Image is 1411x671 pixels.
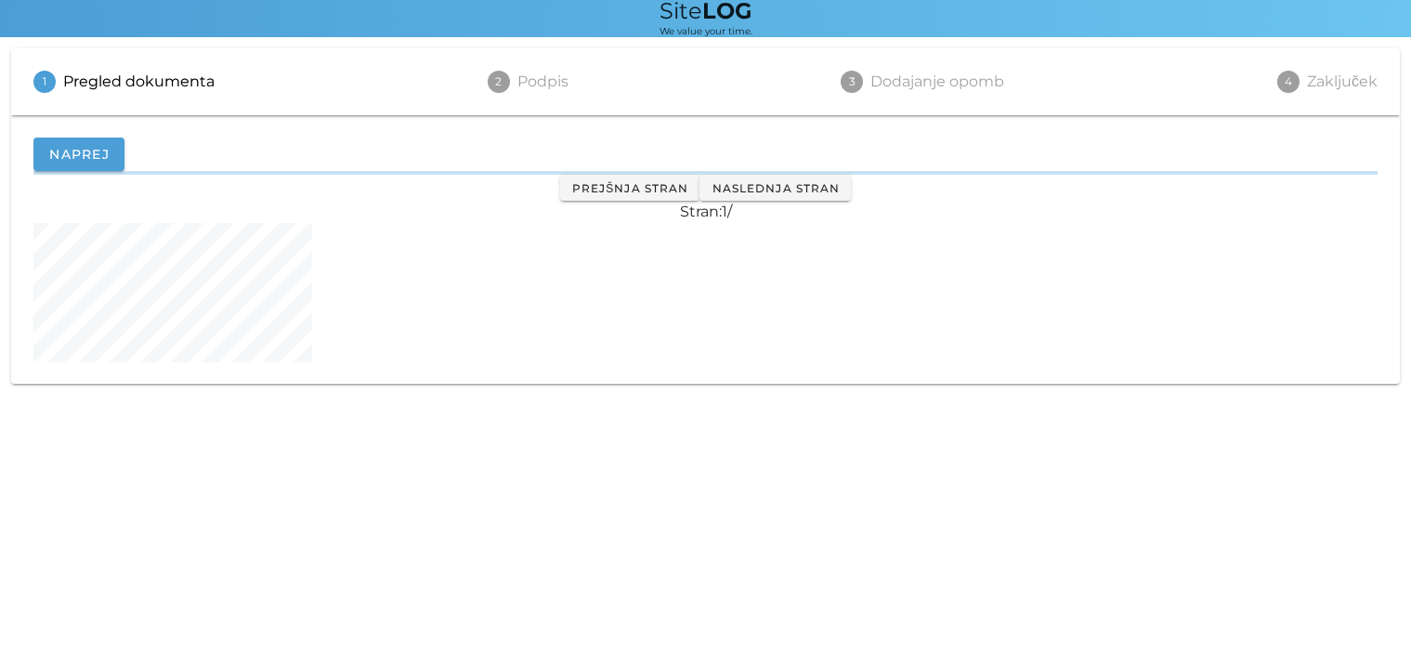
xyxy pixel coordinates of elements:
button: Naprej [33,138,124,171]
span: We value your time. [660,25,752,37]
span: Stran: / [680,203,732,220]
button: Naslednja stran [699,175,851,201]
span: Naslednja stran [712,181,840,195]
span: Naprej [48,146,110,163]
div: Pregled dokumenta [63,74,215,89]
span: Prejšnja stran [571,181,688,195]
span: 1 [33,71,56,93]
div: Dodajanje opomb [870,74,1004,89]
span: 2 [488,71,510,93]
div: Zaključek [1307,74,1378,89]
span: 4 [1277,71,1300,93]
button: Prejšnja stran [560,175,700,201]
span: 1 [722,203,727,220]
span: 3 [841,71,863,93]
div: Podpis [517,74,568,89]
